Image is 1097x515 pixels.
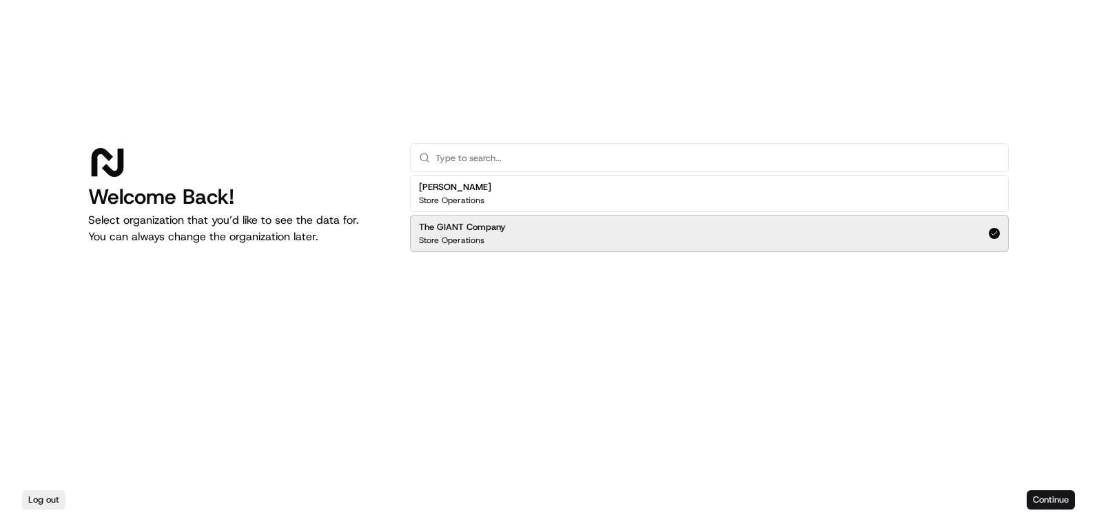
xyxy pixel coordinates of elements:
button: Log out [22,490,65,509]
div: Suggestions [410,172,1009,255]
button: Continue [1027,490,1075,509]
input: Type to search... [435,144,1000,171]
h2: The GIANT Company [419,221,506,233]
h1: Welcome Back! [88,185,388,209]
p: Store Operations [419,195,484,206]
p: Select organization that you’d like to see the data for. You can always change the organization l... [88,212,388,245]
h2: [PERSON_NAME] [419,181,491,193]
p: Store Operations [419,235,484,246]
